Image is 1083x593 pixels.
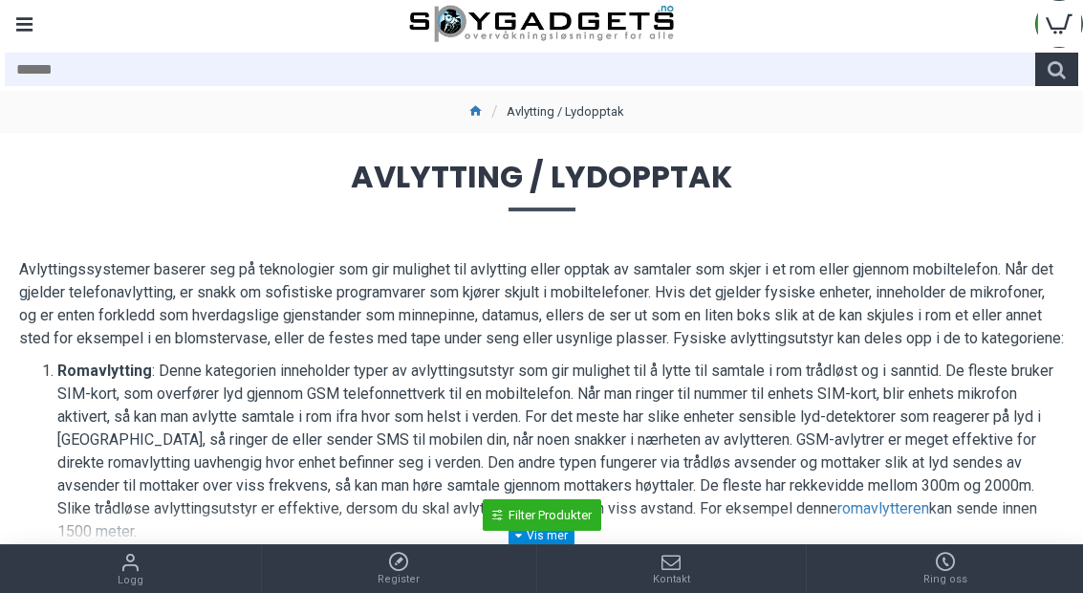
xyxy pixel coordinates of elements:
span: Avlytting / Lydopptak [19,162,1064,210]
b: Romavlytting [57,362,152,380]
li: : Denne kategorien inneholder typer av avlyttingsutstyr som gir mulighet til å lytte til samtale ... [57,360,1064,543]
span: Logg [118,573,143,589]
a: Ring oss [807,545,1083,593]
a: Filter Produkter [483,499,601,531]
a: Register [262,545,536,593]
span: Register [378,572,420,588]
img: SpyGadgets.no [409,5,675,43]
span: Kontakt [653,572,690,588]
a: Kontakt [537,545,807,593]
span: Ring oss [923,572,967,588]
p: Avlyttingssystemer baserer seg på teknologier som gir mulighet til avlytting eller opptak av samt... [19,258,1064,350]
a: romavlytteren [837,497,929,520]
